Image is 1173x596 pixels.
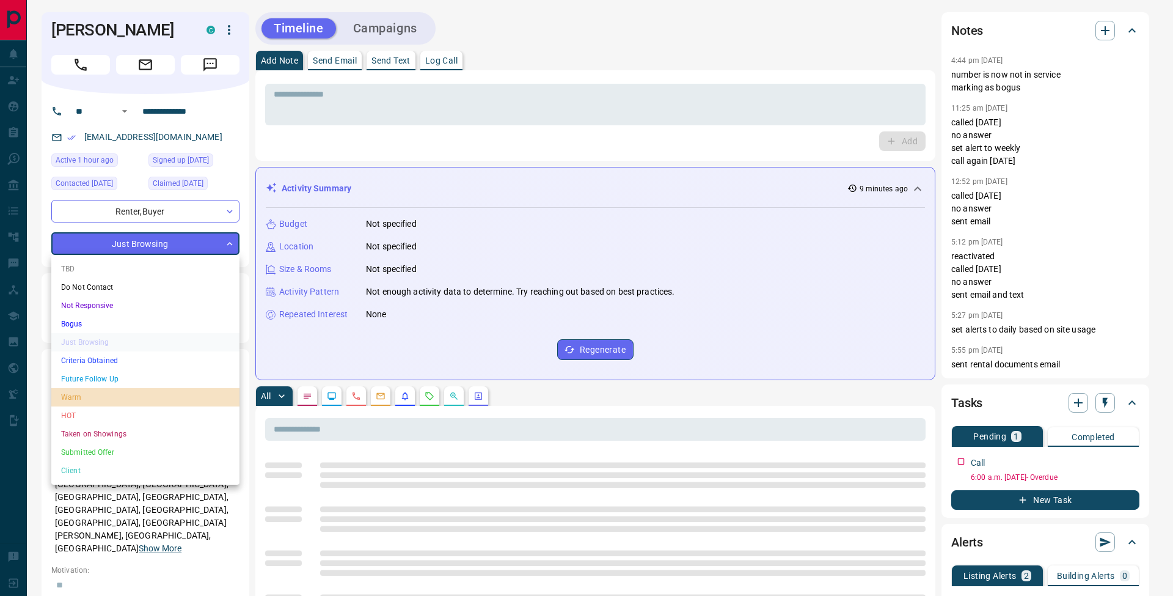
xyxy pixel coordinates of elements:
[51,370,239,388] li: Future Follow Up
[51,425,239,443] li: Taken on Showings
[51,296,239,315] li: Not Responsive
[51,388,239,407] li: Warm
[51,407,239,425] li: HOT
[51,443,239,462] li: Submitted Offer
[51,315,239,333] li: Bogus
[51,351,239,370] li: Criteria Obtained
[51,278,239,296] li: Do Not Contact
[51,462,239,480] li: Client
[51,260,239,278] li: TBD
